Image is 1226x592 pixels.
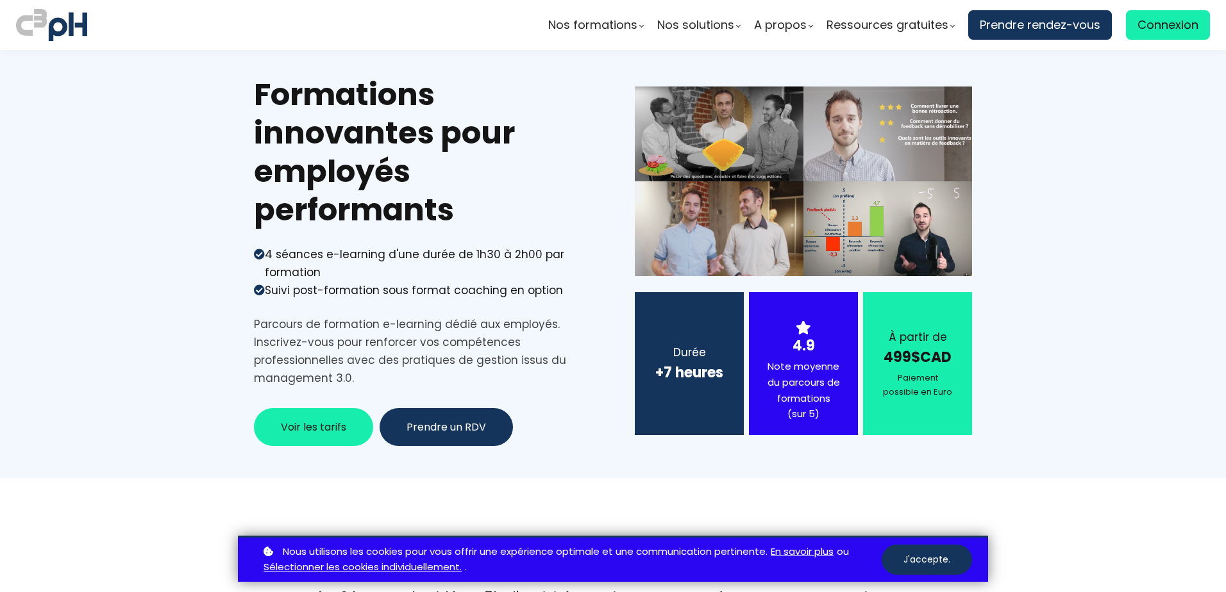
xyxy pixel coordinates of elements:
[1126,10,1210,40] a: Connexion
[254,315,591,387] div: Parcours de formation e-learning dédié aux employés. Inscrivez-vous pour renforcer vos compétence...
[548,15,637,35] span: Nos formations
[754,15,807,35] span: A propos
[765,359,842,422] div: Note moyenne du parcours de formations
[254,408,373,446] button: Voir les tarifs
[793,336,815,356] strong: 4.9
[16,6,87,44] img: logo C3PH
[1138,15,1198,35] span: Connexion
[260,544,882,576] p: ou .
[265,281,563,299] div: Suivi post-formation sous format coaching en option
[407,419,486,435] span: Prendre un RDV
[281,419,346,435] span: Voir les tarifs
[283,544,768,560] span: Nous utilisons les cookies pour vous offrir une expérience optimale et une communication pertinente.
[827,15,948,35] span: Ressources gratuites
[879,371,956,399] div: Paiement possible en Euro
[882,545,972,575] button: J'accepte.
[884,347,952,367] strong: 499$CAD
[879,328,956,346] div: À partir de
[651,343,728,361] div: Durée
[765,406,842,422] div: (sur 5)
[264,559,462,575] a: Sélectionner les cookies individuellement.
[968,10,1112,40] a: Prendre rendez-vous
[771,544,834,560] a: En savoir plus
[655,363,723,382] b: +7 heures
[980,15,1100,35] span: Prendre rendez-vous
[254,76,591,229] h1: Formations innovantes pour employés performants
[657,15,734,35] span: Nos solutions
[265,245,591,281] div: 4 séances e-learning d'une durée de 1h30 à 2h00 par formation
[380,408,513,446] button: Prendre un RDV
